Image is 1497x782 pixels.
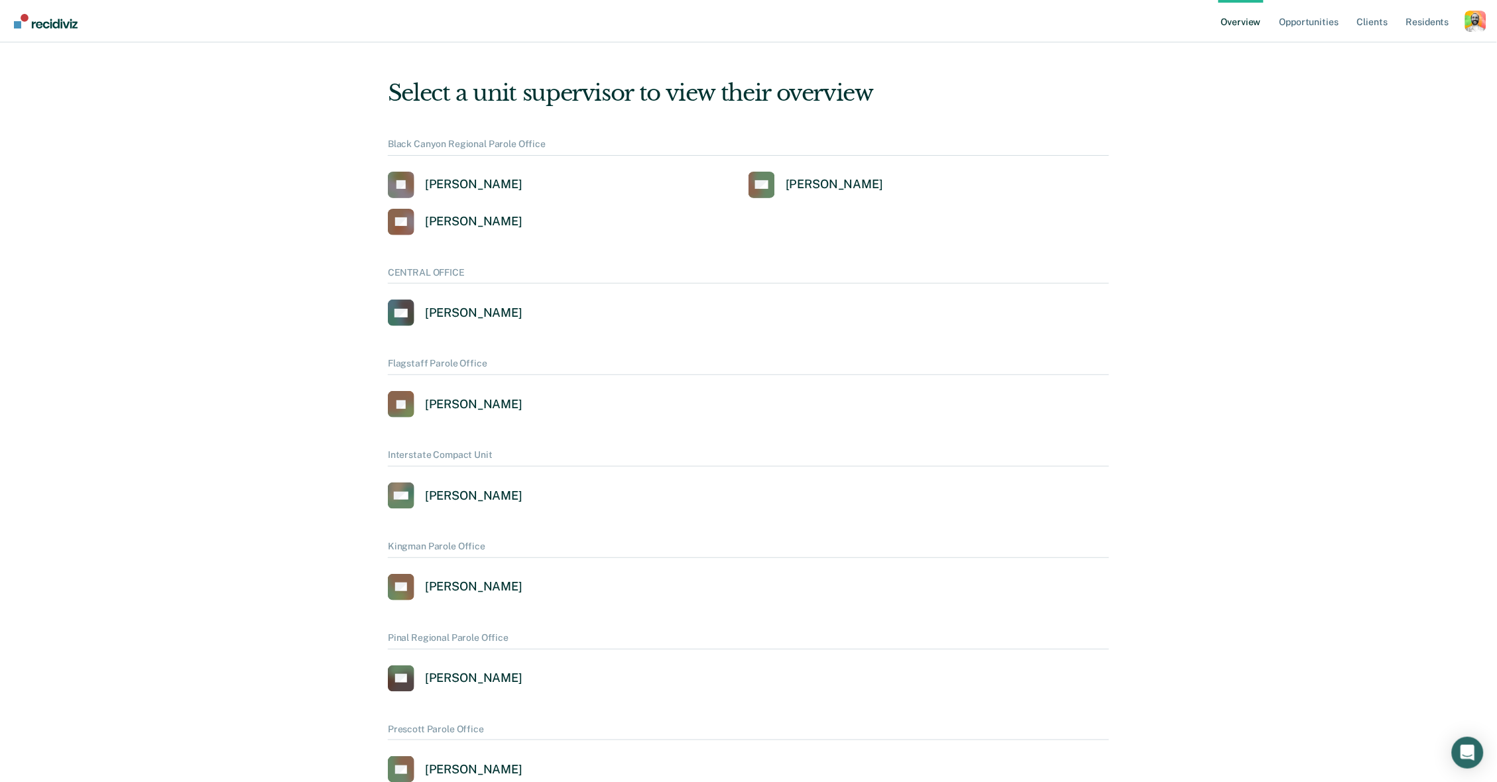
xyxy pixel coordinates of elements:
[425,488,522,504] div: [PERSON_NAME]
[388,632,1109,649] div: Pinal Regional Parole Office
[388,574,522,600] a: [PERSON_NAME]
[388,665,522,692] a: [PERSON_NAME]
[388,391,522,418] a: [PERSON_NAME]
[388,300,522,326] a: [PERSON_NAME]
[388,209,522,235] a: [PERSON_NAME]
[425,762,522,777] div: [PERSON_NAME]
[388,267,1109,284] div: CENTRAL OFFICE
[388,139,1109,156] div: Black Canyon Regional Parole Office
[748,172,883,198] a: [PERSON_NAME]
[388,541,1109,558] div: Kingman Parole Office
[388,482,522,509] a: [PERSON_NAME]
[388,80,1109,107] div: Select a unit supervisor to view their overview
[1465,11,1486,32] button: Profile dropdown button
[388,172,522,198] a: [PERSON_NAME]
[425,177,522,192] div: [PERSON_NAME]
[425,579,522,594] div: [PERSON_NAME]
[388,449,1109,467] div: Interstate Compact Unit
[425,306,522,321] div: [PERSON_NAME]
[425,214,522,229] div: [PERSON_NAME]
[1452,737,1484,769] div: Open Intercom Messenger
[388,724,1109,741] div: Prescott Parole Office
[786,177,883,192] div: [PERSON_NAME]
[425,671,522,686] div: [PERSON_NAME]
[388,358,1109,375] div: Flagstaff Parole Office
[425,397,522,412] div: [PERSON_NAME]
[14,14,78,28] img: Recidiviz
